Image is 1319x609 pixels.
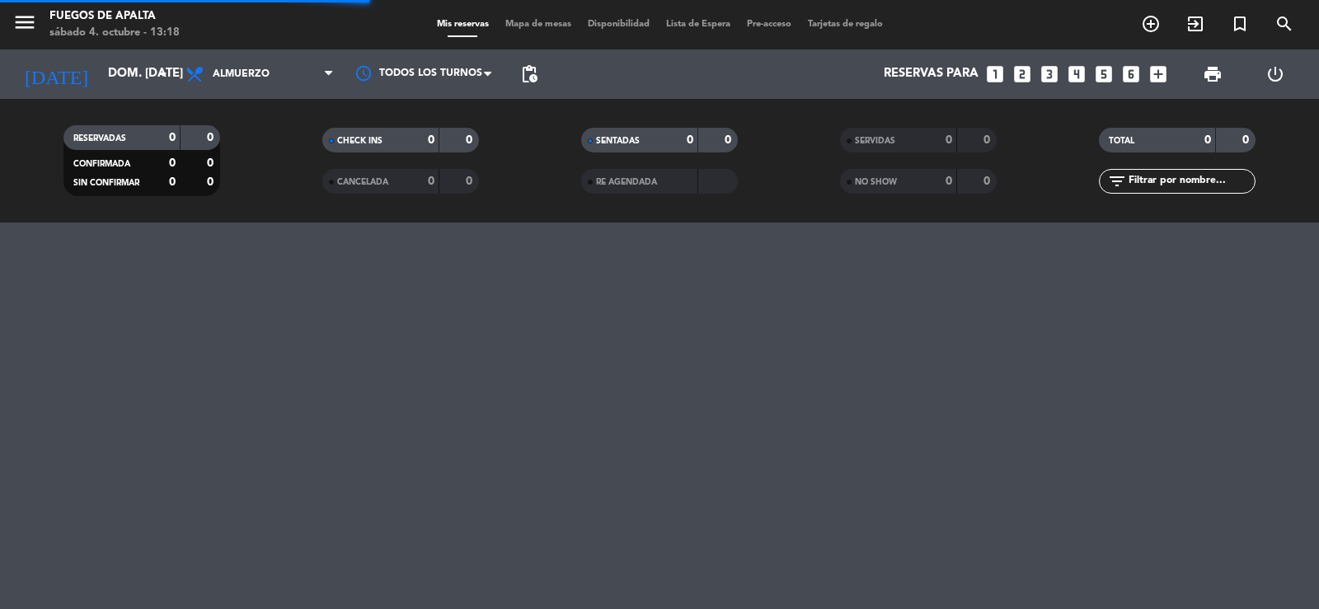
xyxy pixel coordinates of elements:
[169,176,176,188] strong: 0
[1148,63,1169,85] i: add_box
[1141,14,1161,34] i: add_circle_outline
[983,176,993,187] strong: 0
[466,134,476,146] strong: 0
[213,68,270,80] span: Almuerzo
[207,157,217,169] strong: 0
[169,157,176,169] strong: 0
[1127,172,1255,190] input: Filtrar por nombre...
[337,137,383,145] span: CHECK INS
[73,179,139,187] span: SIN CONFIRMAR
[1274,14,1294,34] i: search
[49,8,180,25] div: Fuegos de Apalta
[1230,14,1250,34] i: turned_in_not
[1265,64,1285,84] i: power_settings_new
[1012,63,1033,85] i: looks_two
[12,10,37,35] i: menu
[800,20,891,29] span: Tarjetas de regalo
[49,25,180,41] div: sábado 4. octubre - 13:18
[73,134,126,143] span: RESERVADAS
[884,67,979,82] span: Reservas para
[855,178,897,186] span: NO SHOW
[12,56,100,92] i: [DATE]
[725,134,735,146] strong: 0
[519,64,539,84] span: pending_actions
[658,20,739,29] span: Lista de Espera
[1203,64,1223,84] span: print
[466,176,476,187] strong: 0
[169,132,176,143] strong: 0
[207,176,217,188] strong: 0
[855,137,895,145] span: SERVIDAS
[497,20,580,29] span: Mapa de mesas
[12,10,37,40] button: menu
[337,178,388,186] span: CANCELADA
[1066,63,1087,85] i: looks_4
[428,176,434,187] strong: 0
[207,132,217,143] strong: 0
[1093,63,1115,85] i: looks_5
[1109,137,1134,145] span: TOTAL
[946,176,952,187] strong: 0
[1244,49,1307,99] div: LOG OUT
[984,63,1006,85] i: looks_one
[1204,134,1211,146] strong: 0
[1242,134,1252,146] strong: 0
[1185,14,1205,34] i: exit_to_app
[428,134,434,146] strong: 0
[429,20,497,29] span: Mis reservas
[1039,63,1060,85] i: looks_3
[596,178,657,186] span: RE AGENDADA
[580,20,658,29] span: Disponibilidad
[1120,63,1142,85] i: looks_6
[739,20,800,29] span: Pre-acceso
[73,160,130,168] span: CONFIRMADA
[687,134,693,146] strong: 0
[596,137,640,145] span: SENTADAS
[1107,171,1127,191] i: filter_list
[153,64,173,84] i: arrow_drop_down
[983,134,993,146] strong: 0
[946,134,952,146] strong: 0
